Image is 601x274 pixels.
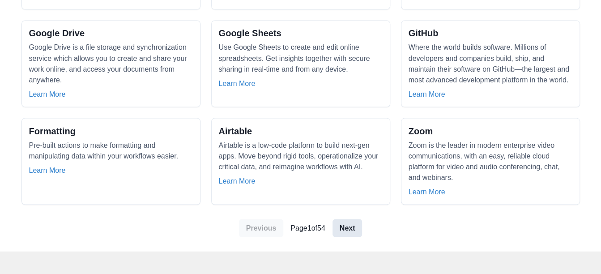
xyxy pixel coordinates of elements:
p: Use Google Sheets to create and edit online spreadsheets. Get insights together with secure shari... [219,42,383,74]
h2: Formatting [29,125,76,136]
a: Previous [239,219,284,237]
h2: GitHub [409,28,439,39]
a: Learn More [29,165,66,176]
a: Next [332,219,362,237]
p: Page 1 of 54 [290,223,325,233]
p: Airtable is a low-code platform to build next-gen apps. Move beyond rigid tools, operationalize y... [219,140,383,172]
a: Learn More [409,89,445,99]
h2: Zoom [409,125,433,136]
a: Learn More [29,89,66,99]
a: Learn More [219,78,256,89]
a: Learn More [219,176,256,186]
h2: Airtable [219,125,252,136]
h2: Google Sheets [219,28,281,39]
a: Learn More [409,186,445,197]
h2: Google Drive [29,28,85,39]
p: Pre-built actions to make formatting and manipulating data within your workflows easier. [29,140,193,161]
p: Zoom is the leader in modern enterprise video communications, with an easy, reliable cloud platfo... [409,140,572,183]
p: Where the world builds software. Millions of developers and companies build, ship, and maintain t... [409,42,572,85]
p: Google Drive is a file storage and synchronization service which allows you to create and share y... [29,42,193,85]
